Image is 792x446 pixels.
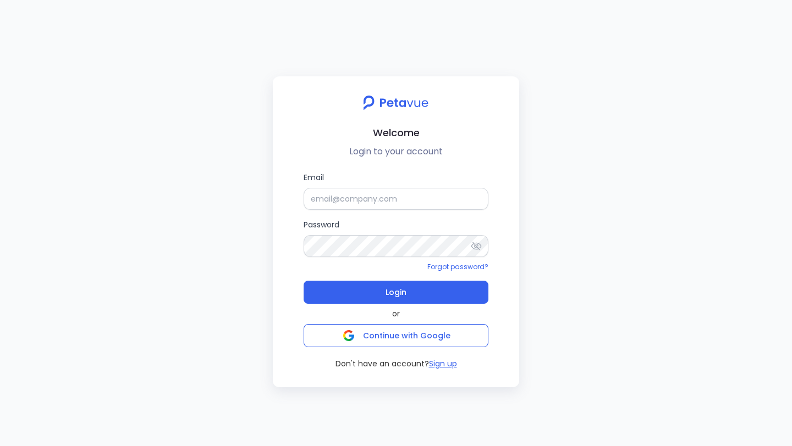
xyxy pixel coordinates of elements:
[335,358,429,370] span: Don't have an account?
[304,324,488,347] button: Continue with Google
[282,125,510,141] h2: Welcome
[427,262,488,271] a: Forgot password?
[356,90,436,116] img: petavue logo
[282,145,510,158] p: Login to your account
[386,285,406,300] span: Login
[304,188,488,210] input: Email
[304,235,488,257] input: Password
[304,219,488,257] label: Password
[304,171,488,210] label: Email
[392,308,400,320] span: or
[363,330,450,341] span: Continue with Google
[304,281,488,304] button: Login
[429,358,457,370] button: Sign up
